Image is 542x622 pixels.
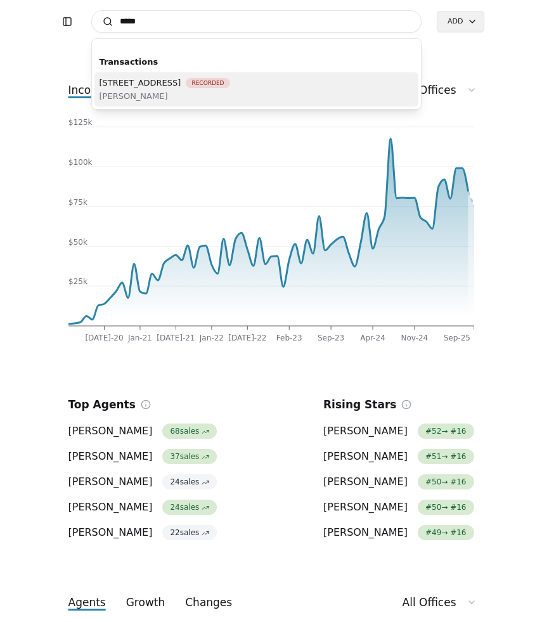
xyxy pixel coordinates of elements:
[323,449,408,464] span: [PERSON_NAME]
[100,76,181,89] span: [STREET_ADDRESS]
[162,424,217,439] span: 68 sales
[175,591,242,614] button: changes
[68,396,136,413] h2: Top Agents
[318,334,344,342] tspan: Sep-23
[157,334,195,342] tspan: [DATE]-21
[68,500,153,515] span: [PERSON_NAME]
[68,118,93,127] tspan: $125k
[418,500,474,515] span: # 50 → # 16
[162,525,217,540] span: 22 sales
[186,78,229,88] span: Recorded
[443,334,470,342] tspan: Sep-25
[418,525,474,540] span: # 49 → # 16
[127,334,152,342] tspan: Jan-21
[276,334,302,342] tspan: Feb-23
[68,198,87,207] tspan: $75k
[418,424,474,439] span: # 52 → # 16
[116,591,176,614] button: growth
[437,11,484,32] button: Add
[58,79,119,101] button: income
[198,334,223,342] tspan: Jan-22
[68,424,153,439] span: [PERSON_NAME]
[360,334,385,342] tspan: Apr-24
[68,158,93,167] tspan: $100k
[401,334,428,342] tspan: Nov-24
[162,449,217,464] span: 37 sales
[228,334,266,342] tspan: [DATE]-22
[68,238,87,247] tspan: $50k
[323,474,408,489] span: [PERSON_NAME]
[162,500,217,515] span: 24 sales
[323,424,408,439] span: [PERSON_NAME]
[68,277,87,286] tspan: $25k
[68,474,153,489] span: [PERSON_NAME]
[323,525,408,540] span: [PERSON_NAME]
[92,49,422,109] div: Suggestions
[323,396,396,413] h2: Rising Stars
[100,55,414,68] div: Transactions
[58,591,116,614] button: agents
[418,449,474,464] span: # 51 → # 16
[100,89,230,103] span: [PERSON_NAME]
[418,474,474,489] span: # 50 → # 16
[162,474,217,489] span: 24 sales
[68,449,153,464] span: [PERSON_NAME]
[323,500,408,515] span: [PERSON_NAME]
[85,334,123,342] tspan: [DATE]-20
[68,525,153,540] span: [PERSON_NAME]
